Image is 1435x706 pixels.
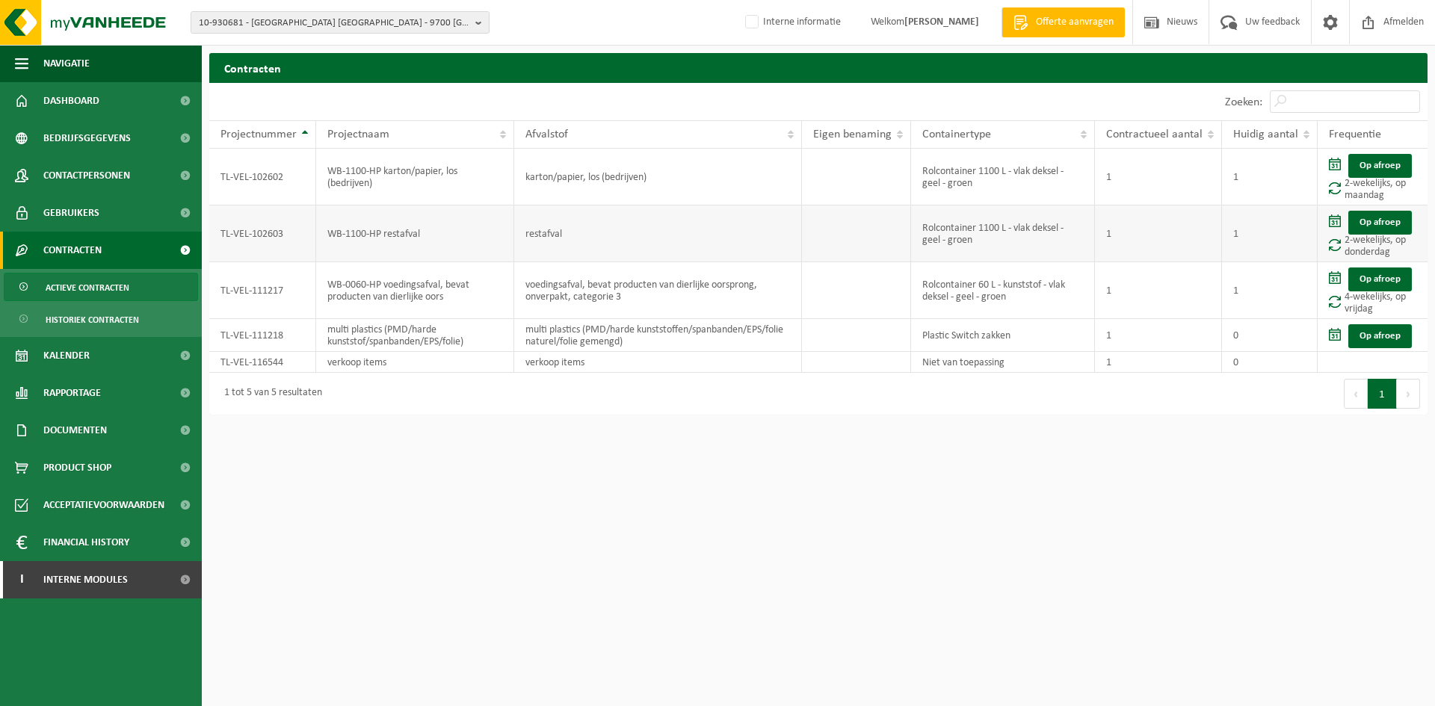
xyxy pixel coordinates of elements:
span: Contractueel aantal [1106,128,1203,140]
td: WB-1100-HP restafval [316,205,514,262]
span: Actieve contracten [46,273,129,302]
td: TL-VEL-111217 [209,262,316,319]
span: Financial History [43,524,129,561]
span: Historiek contracten [46,306,139,334]
td: 1 [1095,352,1222,373]
span: Product Shop [43,449,111,486]
button: 1 [1368,379,1397,409]
span: Acceptatievoorwaarden [43,486,164,524]
span: Projectnummer [220,128,297,140]
a: Offerte aanvragen [1002,7,1125,37]
td: Rolcontainer 60 L - kunststof - vlak deksel - geel - groen [911,262,1095,319]
button: 10-930681 - [GEOGRAPHIC_DATA] [GEOGRAPHIC_DATA] - 9700 [GEOGRAPHIC_DATA], INDUSTRIE DE BRUWAAN 67 F [191,11,490,34]
td: 1 [1222,149,1318,205]
span: Afvalstof [525,128,568,140]
a: Op afroep [1348,324,1412,348]
td: 1 [1095,262,1222,319]
h2: Contracten [209,53,1428,82]
span: Contracten [43,232,102,269]
td: voedingsafval, bevat producten van dierlijke oorsprong, onverpakt, categorie 3 [514,262,803,319]
td: 1 [1095,319,1222,352]
span: Rapportage [43,374,101,412]
td: verkoop items [316,352,514,373]
span: 10-930681 - [GEOGRAPHIC_DATA] [GEOGRAPHIC_DATA] - 9700 [GEOGRAPHIC_DATA], INDUSTRIE DE BRUWAAN 67 F [199,12,469,34]
div: 1 tot 5 van 5 resultaten [217,380,322,407]
td: Rolcontainer 1100 L - vlak deksel - geel - groen [911,205,1095,262]
td: TL-VEL-111218 [209,319,316,352]
td: karton/papier, los (bedrijven) [514,149,803,205]
td: multi plastics (PMD/harde kunststoffen/spanbanden/EPS/folie naturel/folie gemengd) [514,319,803,352]
span: Offerte aanvragen [1032,15,1117,30]
td: Rolcontainer 1100 L - vlak deksel - geel - groen [911,149,1095,205]
span: Interne modules [43,561,128,598]
span: Containertype [922,128,991,140]
td: verkoop items [514,352,803,373]
td: 0 [1222,319,1318,352]
td: multi plastics (PMD/harde kunststof/spanbanden/EPS/folie) [316,319,514,352]
span: I [15,561,28,598]
span: Documenten [43,412,107,449]
span: Projectnaam [327,128,389,140]
strong: [PERSON_NAME] [904,16,979,28]
a: Historiek contracten [4,305,198,333]
td: restafval [514,205,803,262]
td: Niet van toepassing [911,352,1095,373]
td: TL-VEL-102602 [209,149,316,205]
span: Huidig aantal [1233,128,1298,140]
td: Plastic Switch zakken [911,319,1095,352]
button: Next [1397,379,1420,409]
span: Contactpersonen [43,157,130,194]
td: 1 [1222,262,1318,319]
span: Gebruikers [43,194,99,232]
td: 1 [1095,149,1222,205]
td: WB-1100-HP karton/papier, los (bedrijven) [316,149,514,205]
span: Eigen benaming [813,128,892,140]
td: 0 [1222,352,1318,373]
span: Navigatie [43,45,90,82]
td: 2-wekelijks, op donderdag [1318,205,1428,262]
span: Bedrijfsgegevens [43,120,131,157]
label: Zoeken: [1225,96,1262,108]
td: 2-wekelijks, op maandag [1318,149,1428,205]
a: Op afroep [1348,211,1412,235]
span: Kalender [43,337,90,374]
td: 1 [1222,205,1318,262]
a: Op afroep [1348,154,1412,178]
td: TL-VEL-102603 [209,205,316,262]
button: Previous [1344,379,1368,409]
td: 1 [1095,205,1222,262]
span: Dashboard [43,82,99,120]
span: Frequentie [1329,128,1381,140]
label: Interne informatie [742,11,841,34]
a: Op afroep [1348,267,1412,291]
td: WB-0060-HP voedingsafval, bevat producten van dierlijke oors [316,262,514,319]
td: TL-VEL-116544 [209,352,316,373]
td: 4-wekelijks, op vrijdag [1318,262,1428,319]
a: Actieve contracten [4,273,198,301]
